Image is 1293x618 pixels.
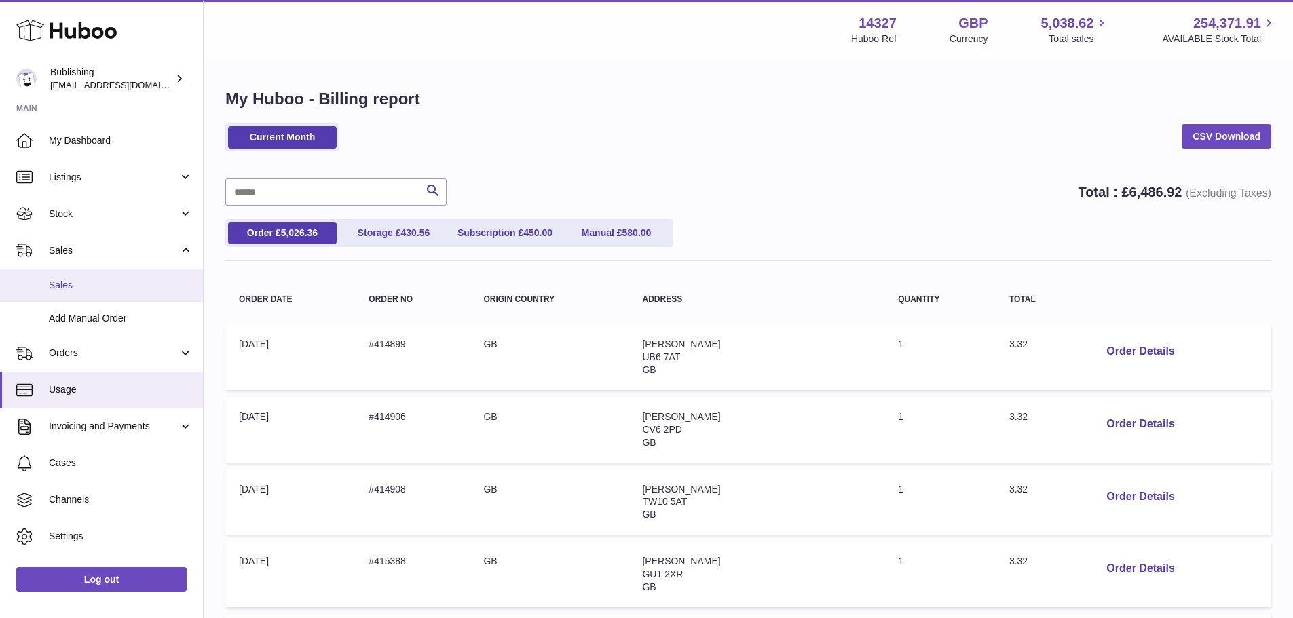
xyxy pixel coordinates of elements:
[1078,185,1271,199] strong: Total : £
[622,227,652,238] span: 580.00
[1049,33,1109,45] span: Total sales
[851,33,897,45] div: Huboo Ref
[470,282,629,317] th: Origin Country
[1193,14,1261,33] span: 254,371.91
[1186,187,1271,199] span: (Excluding Taxes)
[642,424,681,435] span: CV6 2PD
[884,469,996,535] td: 1
[884,324,996,390] td: 1
[1095,483,1185,511] button: Order Details
[1009,411,1028,422] span: 3.32
[49,312,193,325] span: Add Manual Order
[49,530,193,543] span: Settings
[49,383,193,396] span: Usage
[629,282,884,317] th: Address
[562,222,671,244] a: Manual £580.00
[355,324,470,390] td: #414899
[470,469,629,535] td: GB
[49,134,193,147] span: My Dashboard
[642,568,683,579] span: GU1 2XR
[225,324,355,390] td: [DATE]
[1041,14,1094,33] span: 5,038.62
[355,541,470,607] td: #415388
[1009,339,1028,349] span: 3.32
[16,567,187,592] a: Log out
[642,509,656,520] span: GB
[49,208,179,220] span: Stock
[49,457,193,469] span: Cases
[355,469,470,535] td: #414908
[16,69,37,89] img: internalAdmin-14327@internal.huboo.com
[884,541,996,607] td: 1
[451,222,559,244] a: Subscription £450.00
[642,411,720,422] span: [PERSON_NAME]
[225,397,355,463] td: [DATE]
[400,227,430,238] span: 430.56
[50,66,172,92] div: Bublishing
[355,397,470,463] td: #414906
[225,541,355,607] td: [DATE]
[49,420,179,433] span: Invoicing and Payments
[281,227,318,238] span: 5,026.36
[49,347,179,360] span: Orders
[1162,14,1277,45] a: 254,371.91 AVAILABLE Stock Total
[1095,555,1185,583] button: Order Details
[642,581,656,592] span: GB
[642,496,687,507] span: TW10 5AT
[642,364,656,375] span: GB
[1095,410,1185,438] button: Order Details
[1182,124,1271,149] a: CSV Download
[225,282,355,317] th: Order Date
[859,14,897,33] strong: 14327
[642,484,720,495] span: [PERSON_NAME]
[523,227,552,238] span: 450.00
[1041,14,1110,45] a: 5,038.62 Total sales
[642,556,720,566] span: [PERSON_NAME]
[228,126,337,149] a: Current Month
[884,397,996,463] td: 1
[950,33,988,45] div: Currency
[884,282,996,317] th: Quantity
[355,282,470,317] th: Order no
[470,541,629,607] td: GB
[49,279,193,292] span: Sales
[642,339,720,349] span: [PERSON_NAME]
[339,222,448,244] a: Storage £430.56
[49,493,193,506] span: Channels
[642,437,656,448] span: GB
[49,171,179,184] span: Listings
[996,282,1082,317] th: Total
[228,222,337,244] a: Order £5,026.36
[470,397,629,463] td: GB
[1009,484,1028,495] span: 3.32
[225,88,1271,110] h1: My Huboo - Billing report
[1095,338,1185,366] button: Order Details
[50,79,200,90] span: [EMAIL_ADDRESS][DOMAIN_NAME]
[49,244,179,257] span: Sales
[1129,185,1182,199] span: 6,486.92
[642,351,680,362] span: UB6 7AT
[1162,33,1277,45] span: AVAILABLE Stock Total
[470,324,629,390] td: GB
[225,469,355,535] td: [DATE]
[958,14,988,33] strong: GBP
[1009,556,1028,566] span: 3.32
